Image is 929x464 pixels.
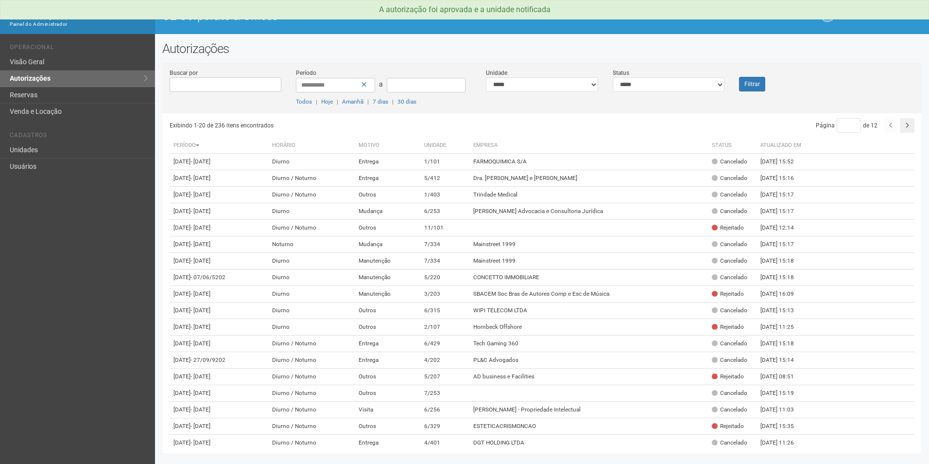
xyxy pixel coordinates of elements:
div: Exibindo 1-20 de 236 itens encontrados [170,118,542,133]
td: 6/256 [420,402,469,418]
td: [DATE] 15:16 [757,170,810,187]
td: [DATE] 15:13 [757,303,810,319]
td: Manutenção [355,253,421,269]
label: Buscar por [170,69,198,77]
td: [DATE] [170,369,269,385]
td: [DATE] [170,203,269,220]
div: Rejeitado [712,290,744,298]
span: - [DATE] [190,224,210,231]
td: [DATE] [170,418,269,435]
td: Diurno / Noturno [268,435,354,451]
td: [DATE] 15:19 [757,385,810,402]
td: [DATE] 11:25 [757,319,810,336]
td: [PERSON_NAME] - Propriedade Intelectual [469,402,707,418]
td: [DATE] 11:03 [757,402,810,418]
div: Cancelado [712,174,747,182]
span: - [DATE] [190,373,210,380]
td: 7/334 [420,253,469,269]
div: Cancelado [712,389,747,397]
td: [DATE] 15:35 [757,418,810,435]
span: - [DATE] [190,390,210,396]
div: Painel do Administrador [10,20,148,29]
td: 2/107 [420,319,469,336]
td: Manutenção [355,286,421,303]
td: Mainstreet 1999 [469,253,707,269]
td: 5/412 [420,170,469,187]
td: SBACEM Soc Bras de Autores Comp e Esc de Música [469,286,707,303]
a: Todos [296,98,312,105]
td: Entrega [355,352,421,369]
td: Tech Gaming 360 [469,336,707,352]
span: - [DATE] [190,191,210,198]
td: FARMOQUIMICA S/A [469,154,707,170]
a: 7 dias [373,98,388,105]
label: Período [296,69,316,77]
th: Status [708,138,757,154]
span: - [DATE] [190,423,210,429]
div: Cancelado [712,257,747,265]
td: Diurno / Noturno [268,336,354,352]
td: Diurno / Noturno [268,220,354,236]
td: PL&C Advogados [469,352,707,369]
th: Motivo [355,138,421,154]
a: Hoje [321,98,333,105]
td: 1/403 [420,187,469,203]
td: [DATE] [170,253,269,269]
th: Período [170,138,269,154]
label: Unidade [486,69,507,77]
th: Unidade [420,138,469,154]
span: a [379,80,383,88]
span: - [DATE] [190,290,210,297]
td: [DATE] [170,269,269,286]
span: | [367,98,369,105]
h2: Autorizações [162,41,922,56]
td: 1/101 [420,154,469,170]
td: [DATE] [170,385,269,402]
td: 4/401 [420,435,469,451]
td: [DATE] [170,402,269,418]
h1: O2 Corporate & Offices [162,10,535,22]
a: 30 dias [397,98,416,105]
span: - [DATE] [190,241,210,248]
td: [DATE] 11:26 [757,435,810,451]
div: Rejeitado [712,323,744,331]
span: - [DATE] [190,257,210,264]
div: Cancelado [712,356,747,364]
td: [DATE] [170,319,269,336]
td: [DATE] [170,336,269,352]
td: [DATE] [170,187,269,203]
th: Horário [268,138,354,154]
span: | [316,98,317,105]
div: Rejeitado [712,224,744,232]
td: [DATE] 15:18 [757,269,810,286]
td: Outros [355,385,421,402]
td: [DATE] [170,352,269,369]
td: Diurno / Noturno [268,418,354,435]
td: [DATE] 15:18 [757,336,810,352]
td: 6/429 [420,336,469,352]
td: 11/101 [420,220,469,236]
a: Amanhã [342,98,363,105]
div: Cancelado [712,158,747,166]
th: Atualizado em [757,138,810,154]
td: Diurno [268,154,354,170]
td: Diurno [268,286,354,303]
span: - [DATE] [190,307,210,314]
td: Mainstreet 1999 [469,236,707,253]
div: Cancelado [712,339,747,348]
td: [DATE] [170,435,269,451]
div: Rejeitado [712,373,744,381]
span: - [DATE] [190,175,210,181]
td: [DATE] 15:17 [757,203,810,220]
td: Entrega [355,170,421,187]
td: 6/253 [420,203,469,220]
td: Outros [355,303,421,319]
td: [DATE] [170,286,269,303]
button: Filtrar [739,77,765,91]
td: [DATE] [170,220,269,236]
td: Noturno [268,236,354,253]
td: [DATE] 15:17 [757,187,810,203]
td: [DATE] [170,170,269,187]
span: - [DATE] [190,439,210,446]
td: WIPI TELECOM LTDA [469,303,707,319]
